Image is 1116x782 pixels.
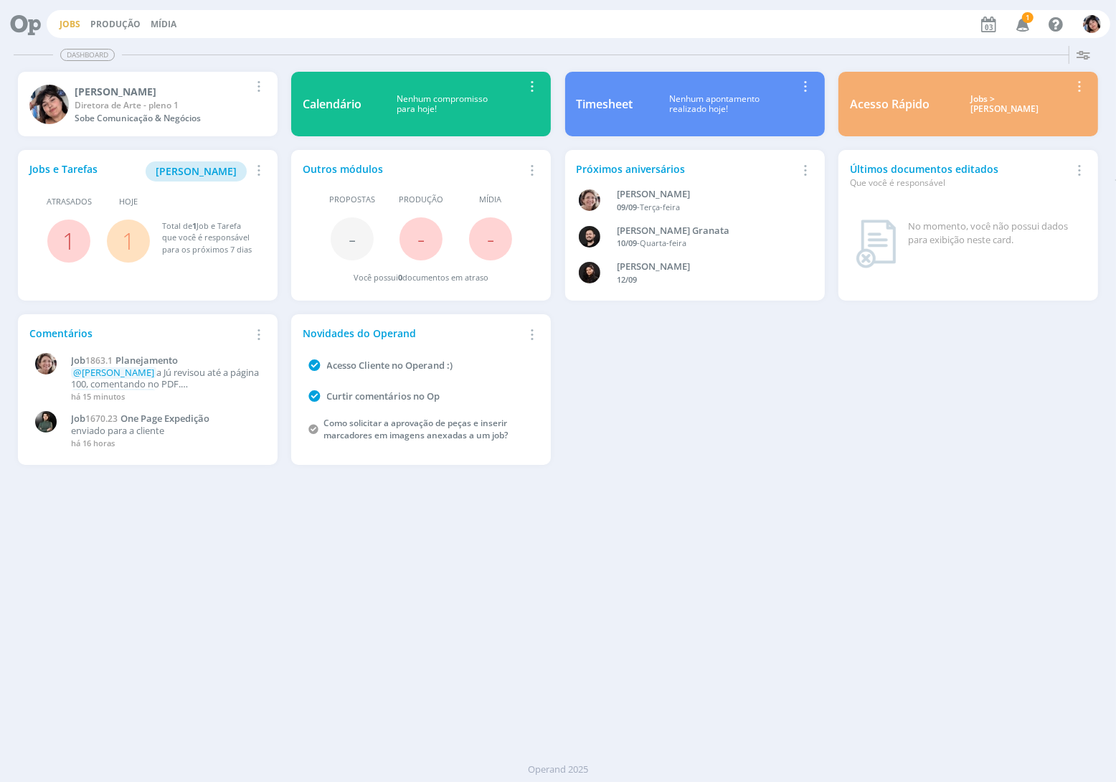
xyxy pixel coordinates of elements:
span: [PERSON_NAME] [156,164,237,178]
div: Acesso Rápido [850,95,930,113]
div: Aline Beatriz Jackisch [617,187,796,202]
div: Novidades do Operand [303,326,522,341]
span: 10/09 [617,237,637,248]
span: Hoje [119,196,138,208]
span: @[PERSON_NAME] [73,389,154,402]
a: 1 [62,225,75,256]
a: Como solicitar a aprovação de peças e inserir marcadores em imagens anexadas a um job? [323,417,508,441]
button: E [1082,11,1102,37]
a: Job1670.23One Page Expedição [71,413,259,425]
div: Bruno Corralo Granata [617,224,796,238]
span: - [349,223,356,254]
div: Total de Job e Tarefa que você é responsável para os próximos 7 dias [162,220,252,256]
a: Mídia [151,18,176,30]
div: Que você é responsável [850,176,1069,189]
a: Jobs [60,18,80,30]
div: Você possui documentos em atraso [354,272,488,284]
div: Calendário [303,95,361,113]
div: Timesheet [577,95,633,113]
div: No momento, você não possui dados para exibição neste card. [908,220,1081,248]
img: A [35,353,57,374]
a: E[PERSON_NAME]Diretora de Arte - pleno 1Sobe Comunicação & Negócios [18,72,278,136]
img: L [579,262,600,283]
a: TimesheetNenhum apontamentorealizado hoje! [565,72,825,136]
a: Job1863.1Planejamento [71,355,259,367]
img: A [579,189,600,211]
div: Comentários [29,326,249,341]
div: Luana da Silva de Andrade [617,260,796,274]
button: Mídia [146,19,181,30]
span: @[PERSON_NAME] [73,366,154,379]
button: 1 [1007,11,1036,37]
span: Dashboard [60,49,115,61]
span: Propostas [329,194,375,206]
span: 09/09 [617,202,637,212]
span: Atrasados [47,196,92,208]
img: B [579,226,600,248]
div: Nenhum apontamento realizado hoje! [633,94,796,115]
span: - [487,223,494,254]
span: 1863.1 [85,354,113,367]
a: Curtir comentários no Op [327,390,440,402]
div: - [617,237,796,250]
span: 0 [398,272,402,283]
img: E [1083,15,1101,33]
div: Próximos aniversários [577,161,796,176]
button: [PERSON_NAME] [146,161,247,182]
span: 1 [192,220,197,231]
img: M [35,411,57,433]
div: - [617,202,796,214]
p: enviado para a cliente [71,425,259,437]
span: Mídia [479,194,501,206]
span: 1670.23 [85,413,118,425]
div: Jobs e Tarefas [29,161,249,182]
a: 1 [122,225,135,256]
span: Produção [399,194,443,206]
span: há 15 minutos [71,391,125,402]
div: Outros módulos [303,161,522,176]
span: 1 [1022,12,1034,23]
span: 12/09 [617,274,637,285]
button: Jobs [55,19,85,30]
img: dashboard_not_found.png [856,220,897,268]
p: a Jú revisou até a página 100, comentando no PDF. [71,367,259,390]
span: Planejamento [115,354,178,367]
button: Produção [86,19,145,30]
span: há 16 horas [71,438,115,448]
span: Quarta-feira [640,237,686,248]
a: Produção [90,18,141,30]
span: One Page Expedição [120,412,209,425]
div: Jobs > [PERSON_NAME] [940,94,1069,115]
span: Terça-feira [640,202,680,212]
span: - [417,223,425,254]
div: Últimos documentos editados [850,161,1069,189]
div: Nenhum compromisso para hoje! [361,94,522,115]
img: E [29,85,69,124]
a: Acesso Cliente no Operand :) [327,359,453,372]
a: [PERSON_NAME] [146,164,247,177]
